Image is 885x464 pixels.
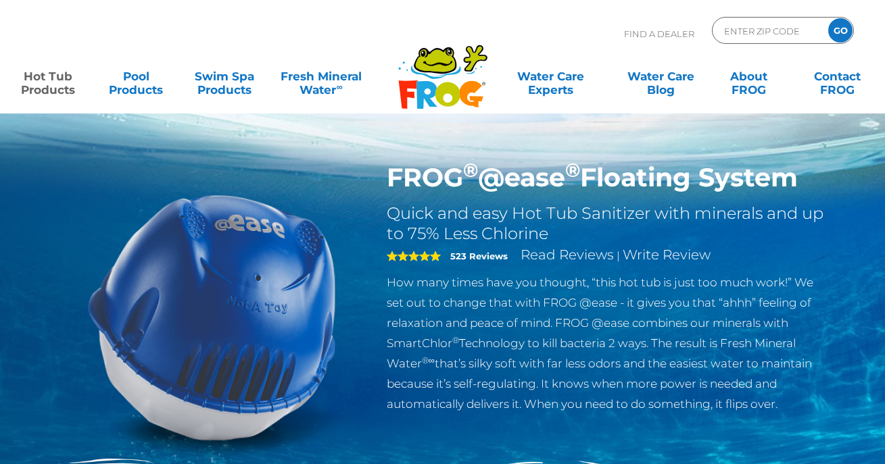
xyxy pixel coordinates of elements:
[450,251,508,261] strong: 523 Reviews
[715,63,784,90] a: AboutFROG
[623,247,711,263] a: Write Review
[463,158,478,182] sup: ®
[521,247,614,263] a: Read Reviews
[624,17,694,51] p: Find A Dealer
[626,63,695,90] a: Water CareBlog
[387,251,441,261] span: 5
[495,63,606,90] a: Water CareExperts
[190,63,259,90] a: Swim SpaProducts
[422,355,435,365] sup: ®∞
[828,18,853,43] input: GO
[803,63,871,90] a: ContactFROG
[102,63,171,90] a: PoolProducts
[14,63,82,90] a: Hot TubProducts
[387,162,828,193] h1: FROG @ease Floating System
[452,335,459,345] sup: ®
[617,249,620,262] span: |
[387,203,828,244] h2: Quick and easy Hot Tub Sanitizer with minerals and up to 75% Less Chlorine
[279,63,364,90] a: Fresh MineralWater∞
[336,82,342,92] sup: ∞
[391,27,495,109] img: Frog Products Logo
[387,272,828,414] p: How many times have you thought, “this hot tub is just too much work!” We set out to change that ...
[565,158,580,182] sup: ®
